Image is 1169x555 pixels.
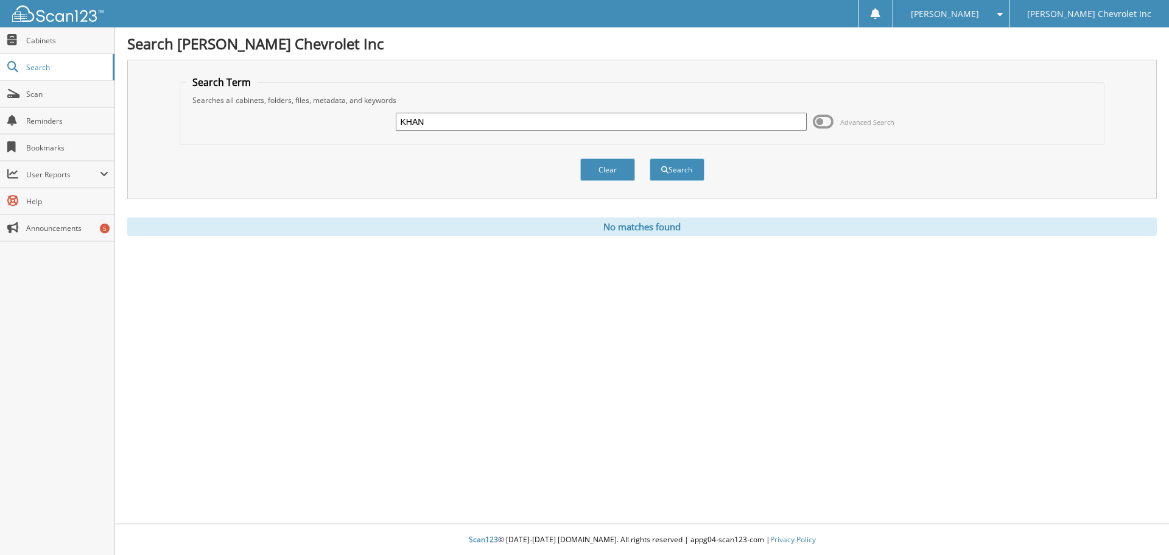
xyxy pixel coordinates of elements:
legend: Search Term [186,76,257,89]
span: Cabinets [26,35,108,46]
span: Scan123 [469,534,498,545]
div: Searches all cabinets, folders, files, metadata, and keywords [186,95,1098,105]
span: Scan [26,89,108,99]
button: Search [650,158,704,181]
div: © [DATE]-[DATE] [DOMAIN_NAME]. All rights reserved | appg04-scan123-com | [115,525,1169,555]
a: Privacy Policy [770,534,816,545]
span: User Reports [26,169,100,180]
iframe: Chat Widget [1108,497,1169,555]
span: Search [26,62,107,72]
span: Announcements [26,223,108,233]
span: Reminders [26,116,108,126]
span: [PERSON_NAME] [911,10,979,18]
div: No matches found [127,217,1157,236]
h1: Search [PERSON_NAME] Chevrolet Inc [127,34,1157,54]
div: 5 [100,224,110,233]
button: Clear [580,158,635,181]
span: Help [26,196,108,207]
img: scan123-logo-white.svg [12,5,104,22]
span: Advanced Search [840,118,894,127]
span: Bookmarks [26,143,108,153]
span: [PERSON_NAME] Chevrolet Inc [1027,10,1151,18]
